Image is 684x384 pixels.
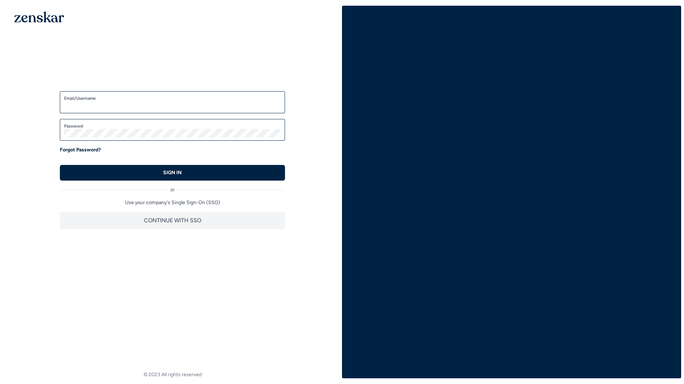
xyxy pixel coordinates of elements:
label: Email/Username [64,95,281,101]
footer: © 2023 All rights reserved [3,371,342,378]
button: CONTINUE WITH SSO [60,212,285,229]
button: SIGN IN [60,165,285,181]
p: SIGN IN [163,169,182,176]
label: Password [64,123,281,129]
p: Use your company's Single Sign-On (SSO) [60,199,285,206]
a: Forgot Password? [60,146,101,154]
div: or [60,181,285,193]
img: 1OGAJ2xQqyY4LXKgY66KYq0eOWRCkrZdAb3gUhuVAqdWPZE9SRJmCz+oDMSn4zDLXe31Ii730ItAGKgCKgCCgCikA4Av8PJUP... [14,11,64,22]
